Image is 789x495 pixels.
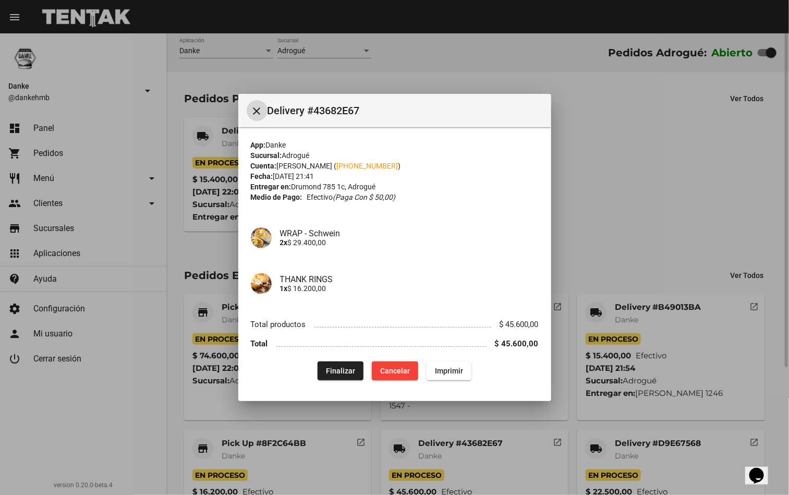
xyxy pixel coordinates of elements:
i: (Paga con $ 50,00) [333,193,395,201]
div: Adrogué [251,150,539,161]
strong: Sucursal: [251,151,282,160]
p: $ 16.200,00 [280,284,539,293]
div: Danke [251,140,539,150]
div: [DATE] 21:41 [251,171,539,182]
mat-icon: Cerrar [251,105,263,117]
p: $ 29.400,00 [280,238,539,247]
strong: Cuenta: [251,162,277,170]
li: Total productos $ 45.600,00 [251,315,539,334]
li: Total $ 45.600,00 [251,334,539,354]
div: [PERSON_NAME] ( ) [251,161,539,171]
strong: Medio de Pago: [251,192,302,202]
strong: Fecha: [251,172,273,180]
b: 1x [280,284,288,293]
button: Cancelar [372,361,418,380]
span: Delivery #43682E67 [268,102,543,119]
b: 2x [280,238,288,247]
span: Efectivo [307,192,395,202]
span: Finalizar [326,367,355,375]
img: 1d3925b4-3dc7-452b-aa71-7cd7831306f0.png [251,273,272,294]
strong: Entregar en: [251,183,292,191]
button: Finalizar [318,361,363,380]
a: [PHONE_NUMBER] [337,162,398,170]
span: Imprimir [435,367,463,375]
strong: App: [251,141,266,149]
h4: THANK RINGS [280,274,539,284]
iframe: chat widget [745,453,779,485]
img: 5308311e-6b54-4505-91eb-fc6b1a7bef64.png [251,227,272,248]
button: Cerrar [247,100,268,121]
div: Drumond 785 1c, Adrogué [251,182,539,192]
span: Cancelar [380,367,410,375]
button: Imprimir [427,361,471,380]
h4: WRAP - Schwein [280,228,539,238]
